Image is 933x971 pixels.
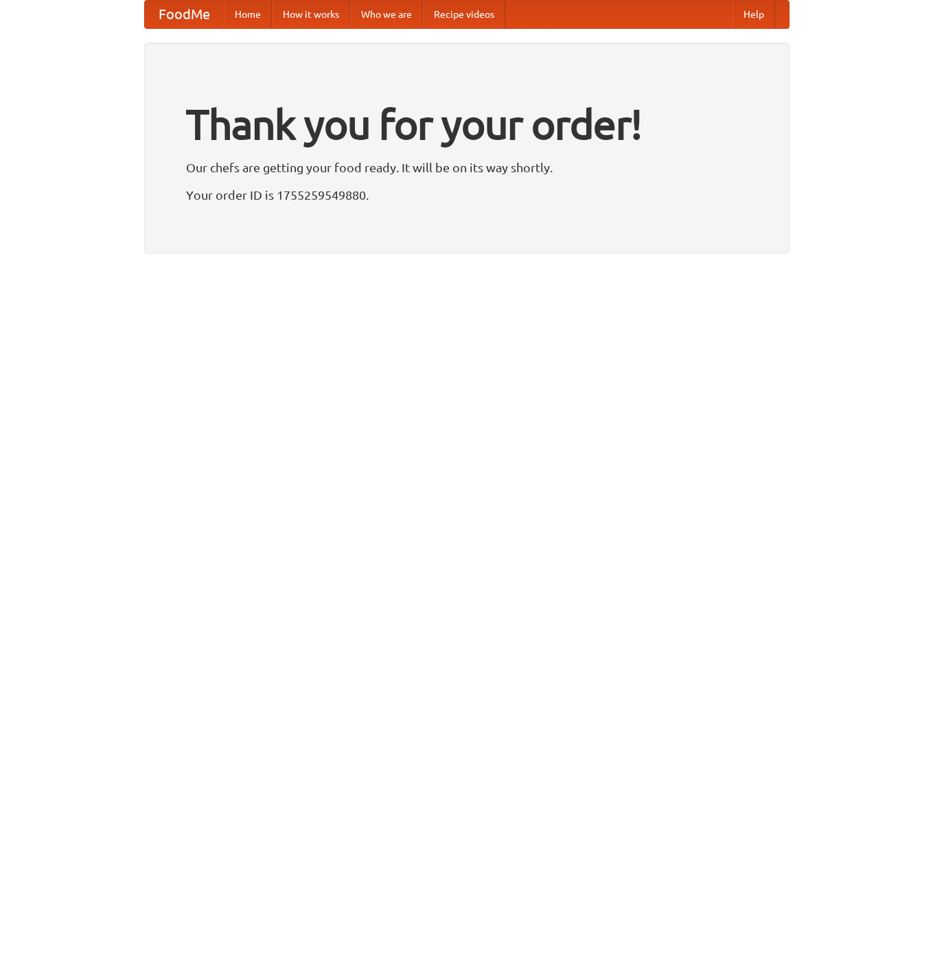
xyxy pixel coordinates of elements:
h1: Thank you for your order! [186,91,748,157]
p: Your order ID is 1755259549880. [186,185,748,205]
a: Who we are [350,1,423,28]
a: Recipe videos [423,1,505,28]
p: Our chefs are getting your food ready. It will be on its way shortly. [186,157,748,178]
a: How it works [272,1,350,28]
a: FoodMe [145,1,224,28]
a: Home [224,1,272,28]
a: Help [733,1,775,28]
